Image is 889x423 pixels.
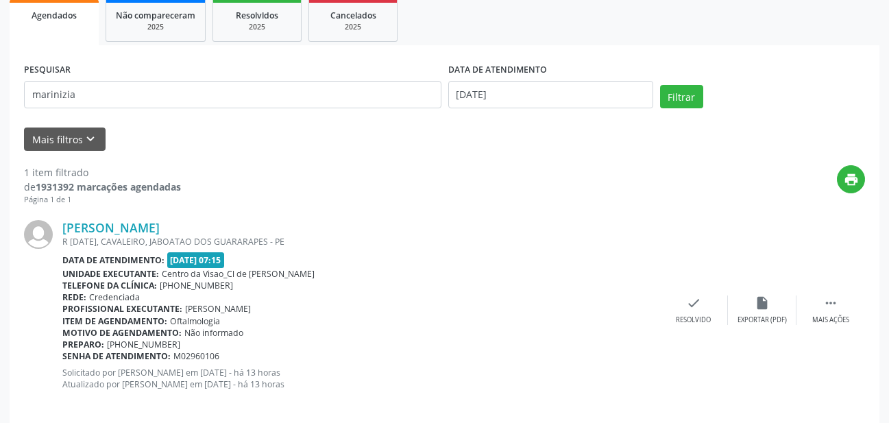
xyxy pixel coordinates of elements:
[330,10,376,21] span: Cancelados
[62,280,157,291] b: Telefone da clínica:
[185,303,251,315] span: [PERSON_NAME]
[660,85,703,108] button: Filtrar
[89,291,140,303] span: Credenciada
[36,180,181,193] strong: 1931392 marcações agendadas
[236,10,278,21] span: Resolvidos
[837,165,865,193] button: print
[448,81,653,108] input: Selecione um intervalo
[62,367,659,390] p: Solicitado por [PERSON_NAME] em [DATE] - há 13 horas Atualizado por [PERSON_NAME] em [DATE] - há ...
[24,180,181,194] div: de
[62,339,104,350] b: Preparo:
[32,10,77,21] span: Agendados
[62,327,182,339] b: Motivo de agendamento:
[448,60,547,81] label: DATA DE ATENDIMENTO
[62,254,165,266] b: Data de atendimento:
[223,22,291,32] div: 2025
[823,295,838,311] i: 
[62,350,171,362] b: Senha de atendimento:
[116,22,195,32] div: 2025
[738,315,787,325] div: Exportar (PDF)
[755,295,770,311] i: insert_drive_file
[24,165,181,180] div: 1 item filtrado
[812,315,849,325] div: Mais ações
[62,236,659,247] div: R [DATE], CAVALEIRO, JABOATAO DOS GUARARAPES - PE
[24,220,53,249] img: img
[24,60,71,81] label: PESQUISAR
[167,252,225,268] span: [DATE] 07:15
[319,22,387,32] div: 2025
[62,268,159,280] b: Unidade executante:
[24,194,181,206] div: Página 1 de 1
[24,81,441,108] input: Nome, código do beneficiário ou CPF
[676,315,711,325] div: Resolvido
[160,280,233,291] span: [PHONE_NUMBER]
[173,350,219,362] span: M02960106
[162,268,315,280] span: Centro da Visao_Cl de [PERSON_NAME]
[844,172,859,187] i: print
[62,220,160,235] a: [PERSON_NAME]
[116,10,195,21] span: Não compareceram
[184,327,243,339] span: Não informado
[170,315,220,327] span: Oftalmologia
[62,291,86,303] b: Rede:
[686,295,701,311] i: check
[62,303,182,315] b: Profissional executante:
[24,128,106,152] button: Mais filtroskeyboard_arrow_down
[107,339,180,350] span: [PHONE_NUMBER]
[83,132,98,147] i: keyboard_arrow_down
[62,315,167,327] b: Item de agendamento:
